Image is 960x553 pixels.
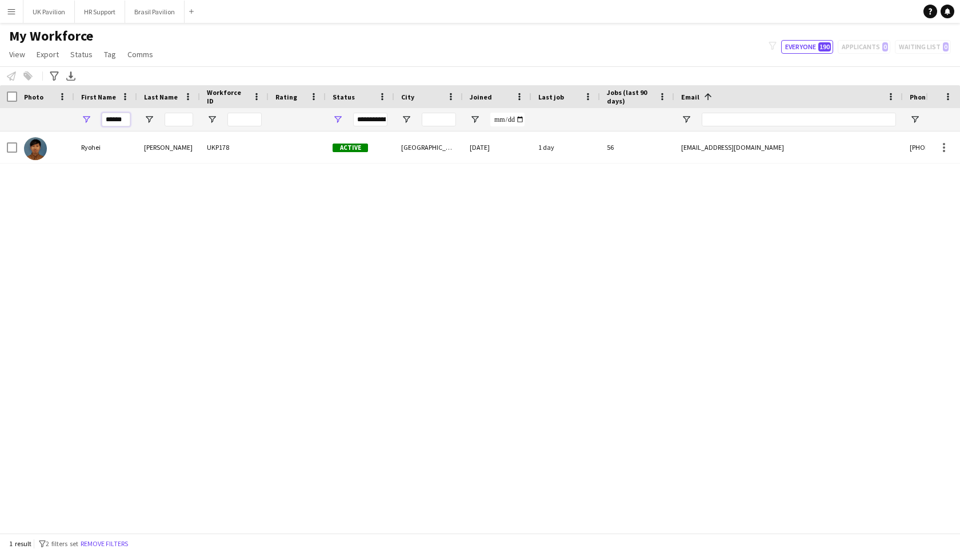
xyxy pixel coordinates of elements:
app-action-btn: Export XLSX [64,69,78,83]
span: Phone [910,93,930,101]
div: [PERSON_NAME] [137,132,200,163]
button: Open Filter Menu [144,114,154,125]
button: Open Filter Menu [81,114,91,125]
span: View [9,49,25,59]
div: UKP178 [200,132,269,163]
input: Last Name Filter Input [165,113,193,126]
span: City [401,93,414,101]
span: Comms [127,49,153,59]
span: Active [333,144,368,152]
button: Open Filter Menu [333,114,343,125]
span: Status [70,49,93,59]
input: Workforce ID Filter Input [227,113,262,126]
span: Export [37,49,59,59]
span: Email [681,93,699,101]
div: Ryohei [74,132,137,163]
img: Ryohei Yoshida [24,137,47,160]
span: 2 filters set [46,539,78,548]
button: Open Filter Menu [681,114,691,125]
span: Photo [24,93,43,101]
span: Tag [104,49,116,59]
button: Open Filter Menu [910,114,920,125]
span: Workforce ID [207,88,248,105]
input: Joined Filter Input [490,113,525,126]
input: Email Filter Input [702,113,896,126]
span: Last job [538,93,564,101]
span: Last Name [144,93,178,101]
span: Joined [470,93,492,101]
div: [EMAIL_ADDRESS][DOMAIN_NAME] [674,132,903,163]
div: 56 [600,132,674,163]
button: Open Filter Menu [470,114,480,125]
span: Rating [275,93,297,101]
span: My Workforce [9,27,93,45]
div: [GEOGRAPHIC_DATA][GEOGRAPHIC_DATA] [394,132,463,163]
button: Open Filter Menu [207,114,217,125]
span: Jobs (last 90 days) [607,88,654,105]
a: Status [66,47,97,62]
span: First Name [81,93,116,101]
button: HR Support [75,1,125,23]
span: 190 [818,42,831,51]
a: Export [32,47,63,62]
div: [DATE] [463,132,531,163]
div: 1 day [531,132,600,163]
a: View [5,47,30,62]
a: Tag [99,47,121,62]
app-action-btn: Advanced filters [47,69,61,83]
button: Everyone190 [781,40,833,54]
button: Open Filter Menu [401,114,411,125]
span: Status [333,93,355,101]
button: Remove filters [78,538,130,550]
a: Comms [123,47,158,62]
button: Brasil Pavilion [125,1,185,23]
input: City Filter Input [422,113,456,126]
input: First Name Filter Input [102,113,130,126]
button: UK Pavilion [23,1,75,23]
